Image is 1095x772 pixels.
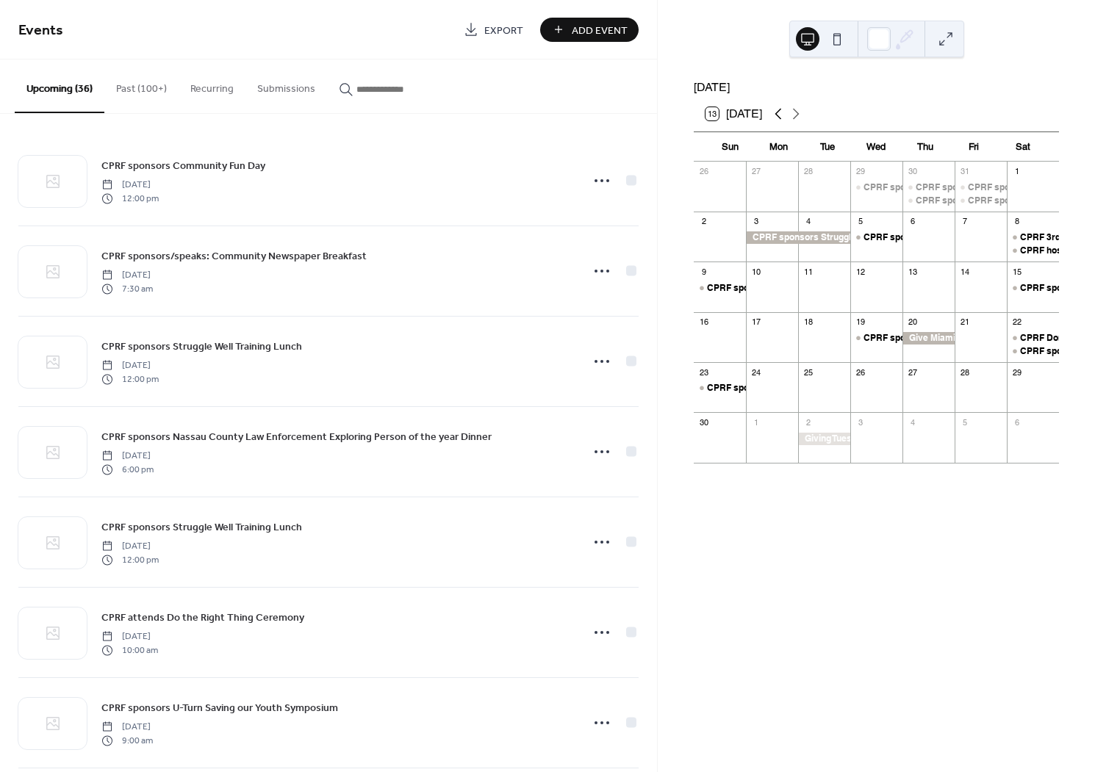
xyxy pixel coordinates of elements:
div: CPRF sponsors Multi Agency Peer Support Team [850,231,902,244]
div: 4 [803,216,814,227]
div: 24 [750,367,761,378]
span: Events [18,16,63,45]
span: 9:00 am [101,734,153,747]
div: 10 [750,266,761,277]
div: CPRF sponsors Theory 9 Turkey Distribution [707,382,891,394]
div: 25 [803,367,814,378]
div: [DATE] [694,79,1059,96]
div: 28 [959,367,970,378]
span: 12:00 pm [101,553,159,566]
span: 12:00 pm [101,372,159,386]
span: 6:00 pm [101,463,154,476]
div: 21 [959,317,970,328]
a: CPRF sponsors Nassau County Law Enforcement Exploring Person of the year Dinner [101,428,492,445]
div: Fri [949,132,998,162]
div: 1 [1011,166,1022,177]
span: [DATE] [101,540,159,553]
span: [DATE] [101,721,153,734]
div: 26 [698,166,709,177]
span: CPRF sponsors/speaks: Community Newspaper Breakfast [101,249,367,264]
div: 22 [1011,317,1022,328]
div: Give Miami Day [902,332,955,344]
div: CPRF sponsors Theory 9 Food Distribution [955,181,1007,194]
div: CPRF sponsors Tree of Life 5th Annual Community Baby Shower [707,282,977,295]
span: 10:00 am [101,643,158,657]
span: CPRF sponsors Community Fun Day [101,159,265,174]
div: CPRF sponsors Miami-Dade Sheriff Office TAP Academy Graduation Ceremony [1007,282,1059,295]
div: 28 [803,166,814,177]
span: 7:30 am [101,282,153,295]
div: 9 [698,266,709,277]
span: 12:00 pm [101,192,159,205]
div: Mon [754,132,803,162]
div: 31 [959,166,970,177]
span: CPRF sponsors Nassau County Law Enforcement Exploring Person of the year Dinner [101,430,492,445]
div: 3 [750,216,761,227]
div: 13 [907,266,918,277]
div: 19 [855,317,866,328]
div: CPRF sponsors NOMW Halloween [955,195,1007,207]
a: CPRF attends Do the Right Thing Ceremony [101,609,304,626]
div: 30 [907,166,918,177]
div: CPRF sponsors Struggle Well 5-Day Training [746,231,850,244]
button: Add Event [540,18,639,42]
div: 16 [698,317,709,328]
div: Sat [999,132,1047,162]
button: Recurring [179,59,245,112]
div: 4 [907,416,918,428]
div: CPRF sponsors PBA 4th Annual Pig Roast Bowl Series [1007,345,1059,358]
div: 6 [907,216,918,227]
div: Sun [706,132,754,162]
div: 27 [907,367,918,378]
div: 1 [750,416,761,428]
div: Wed [852,132,900,162]
span: [DATE] [101,178,159,192]
div: 6 [1011,416,1022,428]
div: CPRF 3rd Annual Veteran's Day Poker Tournament & Cocktail Party [1007,231,1059,244]
div: 17 [750,317,761,328]
div: 29 [855,166,866,177]
div: 14 [959,266,970,277]
div: CPRF sponsors Mt. Vernon Police Department Halloween Trunk or Treat [902,195,955,207]
div: 23 [698,367,709,378]
a: CPRF sponsors/speaks: Community Newspaper Breakfast [101,248,367,264]
div: CPRF sponsors CRB Meeting North Miami Police Department [850,181,902,194]
div: 8 [1011,216,1022,227]
div: 18 [803,317,814,328]
div: CPRF sponsors Miami-Dade Sheriff Office Northside Halloween Night Party [902,181,955,194]
a: CPRF sponsors Struggle Well Training Lunch [101,338,302,355]
div: Tue [803,132,852,162]
a: CPRF sponsors Community Fun Day [101,157,265,174]
div: 20 [907,317,918,328]
div: CPRF hosts 3rd Annual Veteran's Day Poker Tournament [1007,245,1059,257]
div: 29 [1011,367,1022,378]
span: CPRF sponsors Struggle Well Training Lunch [101,520,302,535]
div: 7 [959,216,970,227]
span: Add Event [572,23,628,38]
div: 3 [855,416,866,428]
div: 5 [959,416,970,428]
span: CPRF sponsors Struggle Well Training Lunch [101,339,302,355]
div: CPRF Donation to The Second Chance Ranch Youth Mentorship Program [1007,332,1059,344]
div: 11 [803,266,814,277]
div: 2 [803,416,814,428]
button: 13[DATE] [700,104,767,124]
div: CPRF sponsors Theory 9 Turkey Distribution [694,382,746,394]
a: CPRF sponsors Struggle Well Training Lunch [101,519,302,535]
div: 30 [698,416,709,428]
a: Export [453,18,534,42]
div: Giving Tuesday [798,433,850,445]
div: 26 [855,367,866,378]
button: Submissions [245,59,327,112]
div: CPRF sponsors Tree of Life 5th Annual Community Baby Shower [694,282,746,295]
div: CPRF sponsors NYPD Annual Transgender Day of Remembrance Candlelight Vigil [850,332,902,344]
div: 15 [1011,266,1022,277]
span: Export [484,23,523,38]
span: [DATE] [101,450,154,463]
span: CPRF attends Do the Right Thing Ceremony [101,610,304,626]
div: 12 [855,266,866,277]
div: 2 [698,216,709,227]
div: 5 [855,216,866,227]
span: [DATE] [101,269,153,282]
